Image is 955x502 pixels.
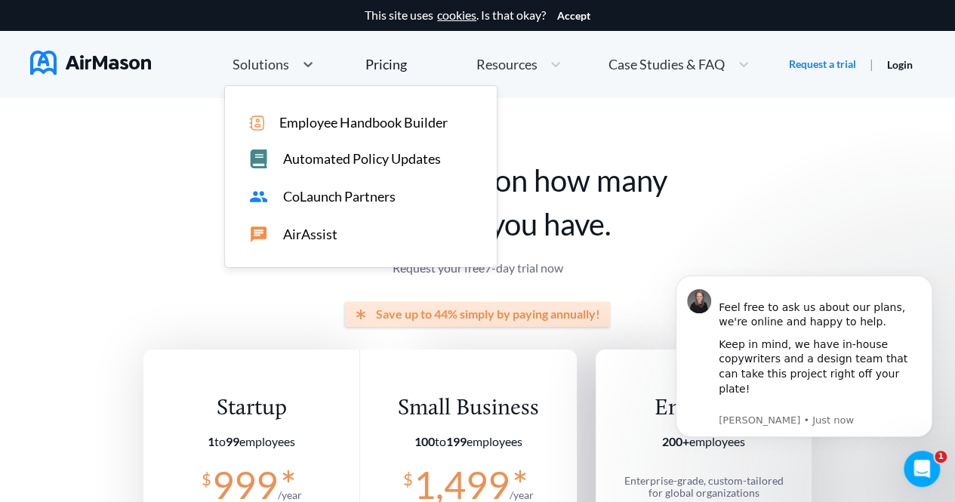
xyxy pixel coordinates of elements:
iframe: Intercom notifications message [653,268,955,461]
span: Resources [476,57,537,71]
img: AirMason Logo [30,51,151,75]
section: employees [395,435,542,448]
span: Employee Handbook Builder [279,115,448,131]
span: Enterprise-grade, custom-tailored for global organizations [624,474,783,499]
div: Enterprise [616,395,790,423]
span: to [208,434,239,448]
img: icon [249,115,264,131]
a: Pricing [365,51,407,78]
span: Solutions [233,57,289,71]
b: 1 [208,434,214,448]
span: to [414,434,467,448]
div: Pricing [365,57,407,71]
span: | [870,57,873,71]
span: 1 [935,451,947,463]
span: Save up to 44% simply by paying annually! [376,307,600,321]
a: Login [887,58,913,71]
button: Accept cookies [557,10,590,22]
a: cookies [437,8,476,22]
h1: Pricing is based on how many employees you have. [143,159,812,246]
a: Request a trial [789,57,856,72]
b: 100 [414,434,435,448]
section: employees [178,435,325,448]
section: employees [616,435,790,448]
div: Startup [178,395,325,423]
iframe: Intercom live chat [904,451,940,487]
span: Case Studies & FAQ [608,57,725,71]
span: $ [202,464,211,488]
p: Request your free 7 -day trial now [143,261,812,275]
span: Automated Policy Updates [283,151,441,167]
span: $ [403,464,413,488]
b: 99 [226,434,239,448]
span: CoLaunch Partners [283,189,396,205]
div: Small Business [395,395,542,423]
span: AirAssist [283,226,337,242]
b: 199 [446,434,467,448]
